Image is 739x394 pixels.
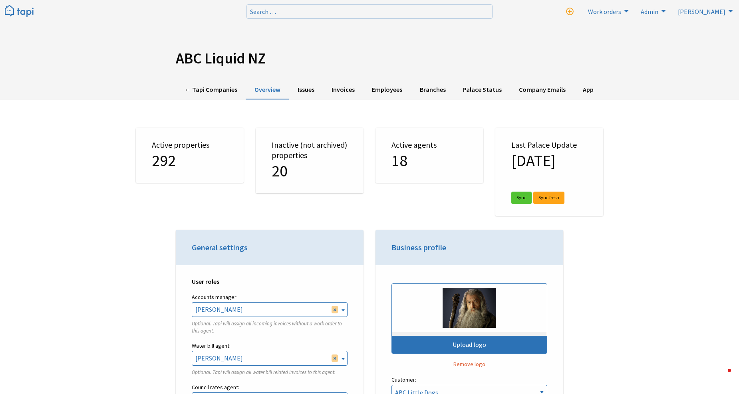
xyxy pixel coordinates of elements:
[574,80,602,100] a: App
[364,80,411,100] a: Employees
[392,336,547,353] div: Upload logo
[375,128,483,183] div: Active agents
[566,8,574,16] i: New work order
[192,351,347,365] span: Anna Pengelly
[192,277,219,285] strong: User roles
[136,128,244,183] div: Active properties
[192,369,348,376] p: Optional. Tapi will assign all water bill related invoices to this agent.
[246,80,289,100] a: Overview
[583,5,631,18] a: Work orders
[272,161,288,181] span: 20
[323,80,364,100] a: Invoices
[176,49,563,67] h1: ABC Liquid NZ
[391,242,547,253] h3: Business profile
[443,288,496,328] img: .jpg
[636,5,668,18] a: Admin
[332,354,338,362] span: Remove all items
[5,5,34,18] img: Tapi logo
[391,360,547,368] button: Remove logo
[391,150,407,170] span: 18
[411,80,454,100] a: Branches
[192,302,348,317] span: Josh Sali
[289,80,323,100] a: Issues
[192,292,348,302] label: Accounts manager:
[391,283,547,354] button: Upload logo
[192,242,348,253] h3: General settings
[510,80,574,100] a: Company Emails
[176,80,246,100] a: ← Tapi Companies
[192,341,348,351] label: Water bill agent:
[511,150,556,170] span: 9/9/2025 at 8:18am
[332,306,338,313] span: Remove all items
[533,192,564,204] a: Sync fresh
[454,80,510,100] a: Palace Status
[678,8,725,16] span: [PERSON_NAME]
[192,303,347,316] span: Josh Sali
[152,150,176,170] span: 292
[673,5,735,18] li: Josh
[256,128,364,193] div: Inactive (not archived) properties
[712,367,731,386] iframe: Intercom live chat
[588,8,621,16] span: Work orders
[495,128,603,216] div: Last Palace Update
[250,8,276,16] span: Search …
[192,351,348,365] span: Anna Pengelly
[673,5,735,18] a: [PERSON_NAME]
[192,382,348,392] label: Council rates agent:
[511,192,532,204] a: Sync
[192,320,348,335] p: Optional. Tapi will assign all incoming invoices without a work order to this agent.
[641,8,658,16] span: Admin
